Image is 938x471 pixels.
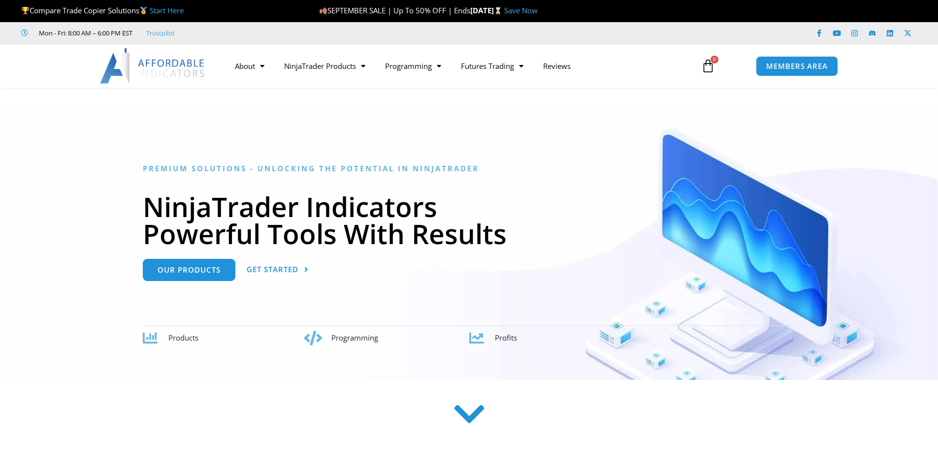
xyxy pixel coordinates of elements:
a: Save Now [504,5,538,15]
a: Reviews [533,55,581,77]
a: Programming [375,55,451,77]
img: ⌛ [494,7,502,14]
a: Our Products [143,259,235,281]
span: SEPTEMBER SALE | Up To 50% OFF | Ends [319,5,470,15]
span: Products [168,333,198,343]
nav: Menu [225,55,690,77]
h1: NinjaTrader Indicators Powerful Tools With Results [143,193,795,247]
img: 🥇 [140,7,147,14]
a: Start Here [150,5,184,15]
span: Mon - Fri: 8:00 AM – 6:00 PM EST [36,27,132,39]
img: 🏆 [22,7,29,14]
span: Compare Trade Copier Solutions [21,5,184,15]
img: LogoAI | Affordable Indicators – NinjaTrader [100,48,206,84]
a: NinjaTrader Products [274,55,375,77]
span: Get Started [247,266,298,273]
span: Profits [495,333,517,343]
a: Futures Trading [451,55,533,77]
span: Our Products [158,266,221,274]
span: Programming [331,333,378,343]
img: 🍂 [320,7,327,14]
a: About [225,55,274,77]
h6: Premium Solutions - Unlocking the Potential in NinjaTrader [143,164,795,173]
span: MEMBERS AREA [766,63,828,70]
a: Get Started [247,259,309,281]
span: 0 [711,56,718,63]
a: MEMBERS AREA [756,56,838,76]
strong: [DATE] [470,5,504,15]
a: Trustpilot [146,27,175,39]
a: 0 [686,52,730,80]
